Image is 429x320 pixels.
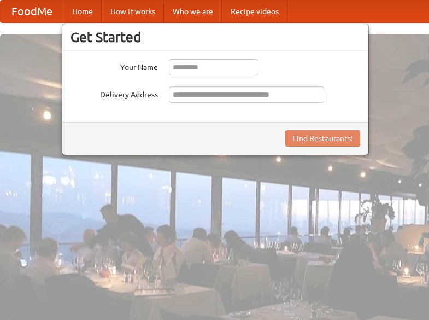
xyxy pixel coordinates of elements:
[164,1,222,22] a: Who we are
[70,59,158,73] label: Your Name
[285,130,360,147] button: Find Restaurants!
[222,1,287,22] a: Recipe videos
[63,1,102,22] a: Home
[1,1,63,22] a: FoodMe
[70,86,158,100] label: Delivery Address
[102,1,164,22] a: How it works
[70,29,360,45] h3: Get Started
